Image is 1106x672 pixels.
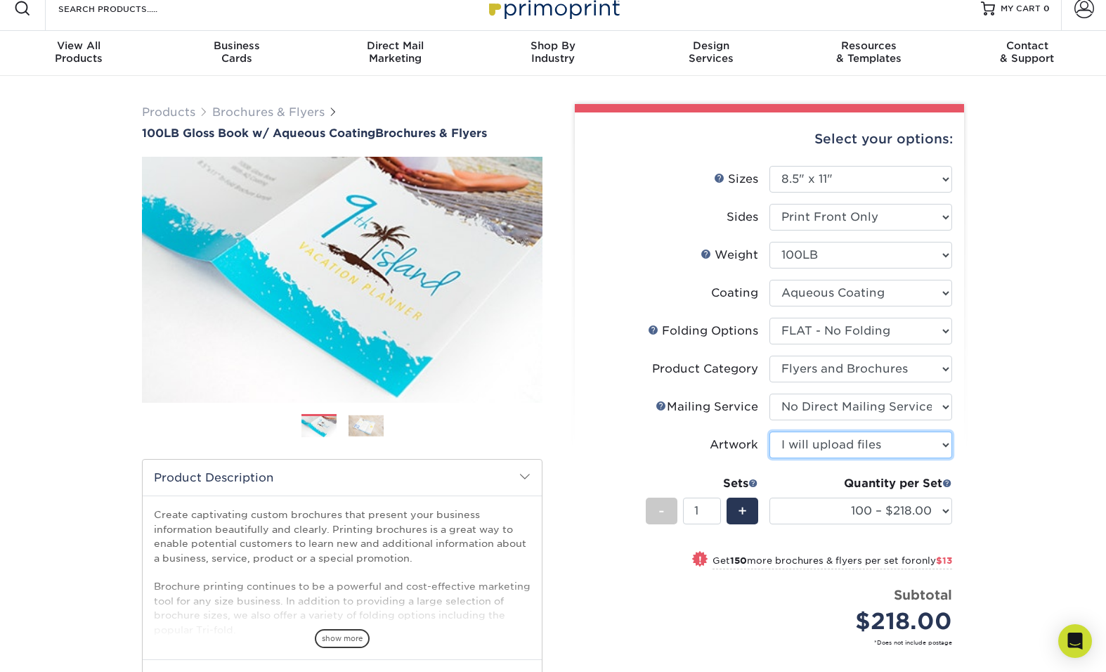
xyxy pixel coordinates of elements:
[158,39,316,52] span: Business
[727,209,758,226] div: Sides
[632,31,790,76] a: DesignServices
[154,508,531,637] p: Create captivating custom brochures that present your business information beautifully and clearl...
[710,437,758,453] div: Artwork
[916,555,952,566] span: only
[632,39,790,52] span: Design
[780,605,952,638] div: $218.00
[586,112,953,166] div: Select your options:
[894,587,952,602] strong: Subtotal
[142,127,542,140] h1: Brochures & Flyers
[769,475,952,492] div: Quantity per Set
[656,399,758,415] div: Mailing Service
[1001,3,1041,15] span: MY CART
[316,39,474,65] div: Marketing
[474,39,632,65] div: Industry
[738,500,747,522] span: +
[632,39,790,65] div: Services
[315,629,370,648] span: show more
[142,105,195,119] a: Products
[658,500,665,522] span: -
[714,171,758,188] div: Sizes
[948,31,1106,76] a: Contact& Support
[711,285,758,302] div: Coating
[158,39,316,65] div: Cards
[948,39,1106,65] div: & Support
[713,555,952,569] small: Get more brochures & flyers per set for
[730,555,747,566] strong: 150
[474,39,632,52] span: Shop By
[316,31,474,76] a: Direct MailMarketing
[143,460,542,496] h2: Product Description
[698,553,702,567] span: !
[648,323,758,340] div: Folding Options
[212,105,325,119] a: Brochures & Flyers
[948,39,1106,52] span: Contact
[701,247,758,264] div: Weight
[790,31,948,76] a: Resources& Templates
[158,31,316,76] a: BusinessCards
[936,555,952,566] span: $13
[142,127,542,140] a: 100LB Gloss Book w/ Aqueous CoatingBrochures & Flyers
[597,638,952,647] small: *Does not include postage
[142,141,542,418] img: 100LB Gloss Book<br/>w/ Aqueous Coating 01
[316,39,474,52] span: Direct Mail
[790,39,948,65] div: & Templates
[1058,624,1092,658] div: Open Intercom Messenger
[1043,4,1050,13] span: 0
[349,415,384,437] img: Brochures & Flyers 02
[790,39,948,52] span: Resources
[142,127,375,140] span: 100LB Gloss Book w/ Aqueous Coating
[474,31,632,76] a: Shop ByIndustry
[301,415,337,439] img: Brochures & Flyers 01
[646,475,758,492] div: Sets
[652,361,758,377] div: Product Category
